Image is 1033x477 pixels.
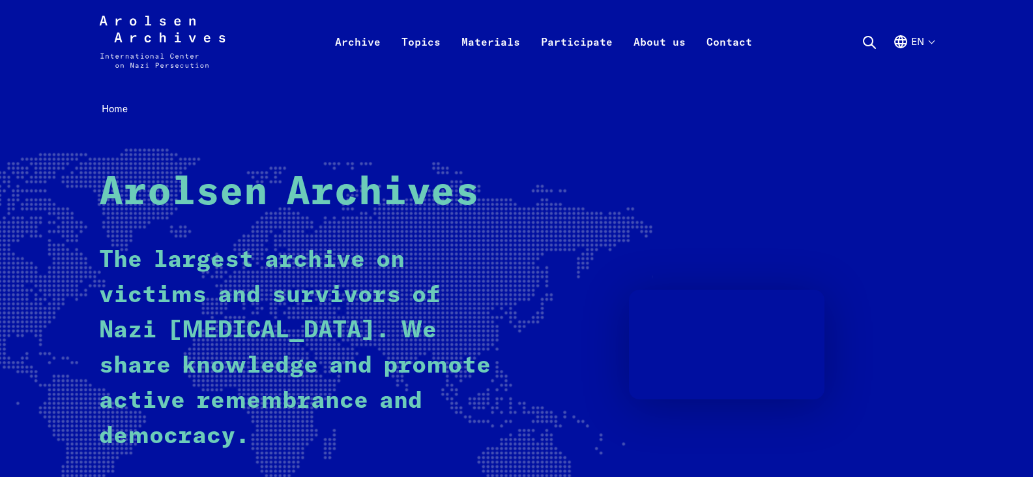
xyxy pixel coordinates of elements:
[99,99,935,119] nav: Breadcrumb
[893,34,934,81] button: English, language selection
[391,31,451,84] a: Topics
[325,31,391,84] a: Archive
[531,31,623,84] a: Participate
[325,16,763,68] nav: Primary
[623,31,696,84] a: About us
[99,174,479,213] strong: Arolsen Archives
[451,31,531,84] a: Materials
[696,31,763,84] a: Contact
[102,102,128,115] span: Home
[99,243,494,454] p: The largest archive on victims and survivors of Nazi [MEDICAL_DATA]. We share knowledge and promo...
